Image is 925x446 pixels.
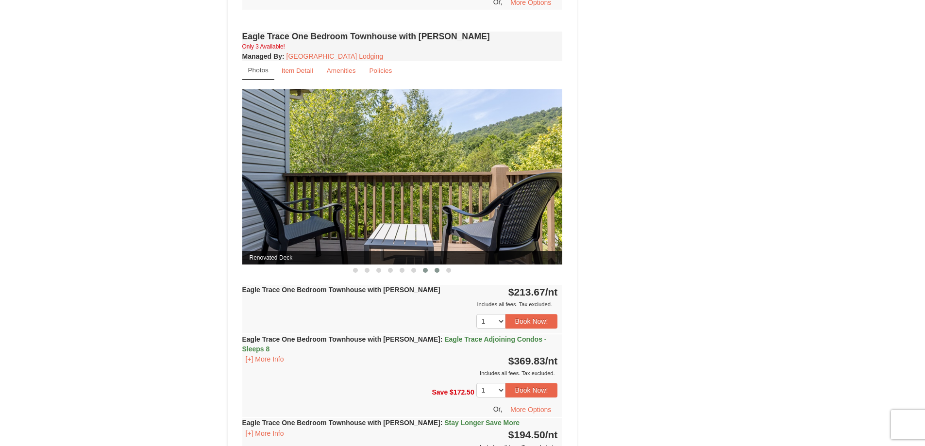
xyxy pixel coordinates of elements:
[242,335,547,353] span: Eagle Trace Adjoining Condos - Sleeps 8
[242,32,563,41] h4: Eagle Trace One Bedroom Townhouse with [PERSON_NAME]
[363,61,398,80] a: Policies
[242,286,440,294] strong: Eagle Trace One Bedroom Townhouse with [PERSON_NAME]
[545,429,558,440] span: /nt
[242,61,274,80] a: Photos
[242,368,558,378] div: Includes all fees. Tax excluded.
[242,43,285,50] small: Only 3 Available!
[508,286,558,297] strong: $213.67
[505,314,558,329] button: Book Now!
[242,89,563,264] img: Renovated Deck
[242,52,282,60] span: Managed By
[444,419,520,427] span: Stay Longer Save More
[450,388,474,396] span: $172.50
[242,52,285,60] strong: :
[282,67,313,74] small: Item Detail
[275,61,320,80] a: Item Detail
[508,355,545,366] span: $369.83
[508,429,545,440] span: $194.50
[327,67,356,74] small: Amenities
[432,388,448,396] span: Save
[242,354,287,364] button: [+] More Info
[242,428,287,439] button: [+] More Info
[286,52,383,60] a: [GEOGRAPHIC_DATA] Lodging
[242,419,520,427] strong: Eagle Trace One Bedroom Townhouse with [PERSON_NAME]
[242,251,563,264] span: Renovated Deck
[242,335,547,353] strong: Eagle Trace One Bedroom Townhouse with [PERSON_NAME]
[493,405,503,413] span: Or,
[320,61,362,80] a: Amenities
[505,383,558,397] button: Book Now!
[242,299,558,309] div: Includes all fees. Tax excluded.
[440,335,443,343] span: :
[248,66,269,74] small: Photos
[504,402,557,417] button: More Options
[440,419,443,427] span: :
[369,67,392,74] small: Policies
[545,355,558,366] span: /nt
[545,286,558,297] span: /nt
